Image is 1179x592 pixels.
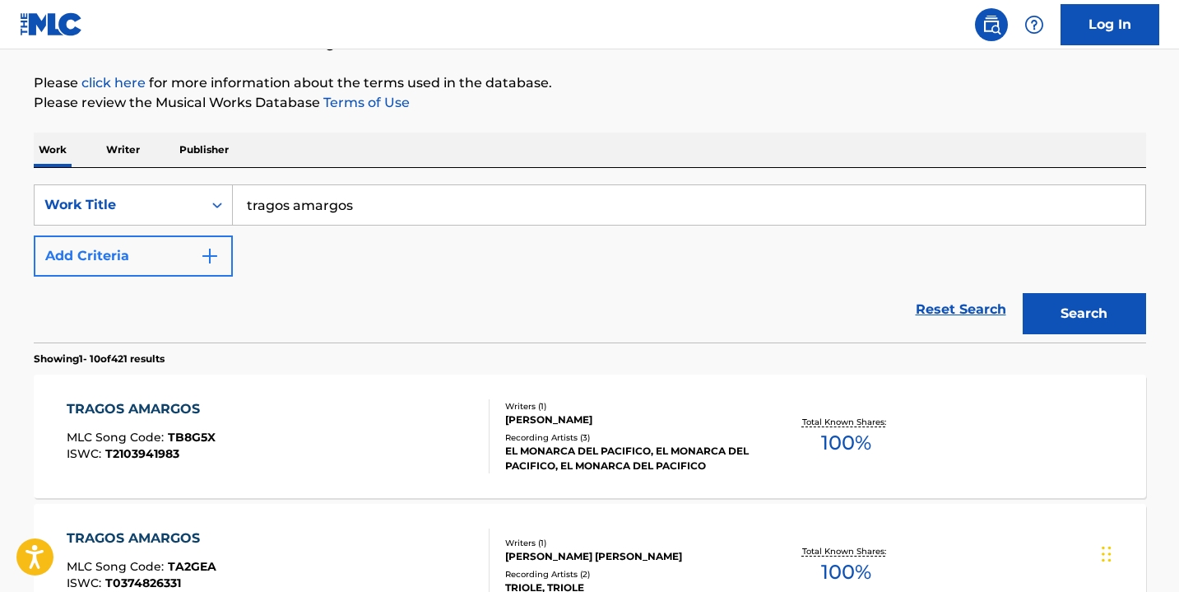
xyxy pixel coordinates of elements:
div: TRAGOS AMARGOS [67,399,216,419]
span: TB8G5X [168,430,216,445]
a: Public Search [975,8,1008,41]
span: T0374826331 [105,576,181,590]
p: Work [34,133,72,167]
img: search [982,15,1001,35]
span: ISWC : [67,446,105,461]
a: Terms of Use [320,95,410,110]
span: 100 % [821,557,871,587]
button: Add Criteria [34,235,233,277]
span: MLC Song Code : [67,430,168,445]
img: help [1024,15,1044,35]
div: [PERSON_NAME] [PERSON_NAME] [505,549,754,564]
form: Search Form [34,184,1146,343]
div: [PERSON_NAME] [505,413,754,427]
div: TRAGOS AMARGOS [67,529,216,548]
span: T2103941983 [105,446,179,461]
a: Log In [1061,4,1159,45]
p: Total Known Shares: [802,545,890,557]
div: EL MONARCA DEL PACIFICO, EL MONARCA DEL PACIFICO, EL MONARCA DEL PACIFICO [505,444,754,473]
span: MLC Song Code : [67,559,168,574]
a: Reset Search [907,291,1014,328]
div: Work Title [44,195,193,215]
div: Writers ( 1 ) [505,537,754,549]
p: Total Known Shares: [802,416,890,428]
div: Writers ( 1 ) [505,400,754,413]
span: ISWC : [67,576,105,590]
button: Search [1023,293,1146,334]
p: Publisher [174,133,234,167]
img: 9d2ae6d4665cec9f34b9.svg [200,246,220,266]
div: Recording Artists ( 3 ) [505,431,754,444]
p: Please for more information about the terms used in the database. [34,73,1146,93]
p: Writer [101,133,145,167]
div: Recording Artists ( 2 ) [505,568,754,580]
p: Please review the Musical Works Database [34,93,1146,113]
span: 100 % [821,428,871,458]
div: Drag [1102,529,1112,579]
iframe: Chat Widget [1097,513,1179,592]
img: MLC Logo [20,12,83,36]
span: TA2GEA [168,559,216,574]
div: Help [1018,8,1051,41]
p: Showing 1 - 10 of 421 results [34,352,165,366]
a: TRAGOS AMARGOSMLC Song Code:TB8G5XISWC:T2103941983Writers (1)[PERSON_NAME]Recording Artists (3)EL... [34,375,1146,498]
a: click here [81,75,146,91]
